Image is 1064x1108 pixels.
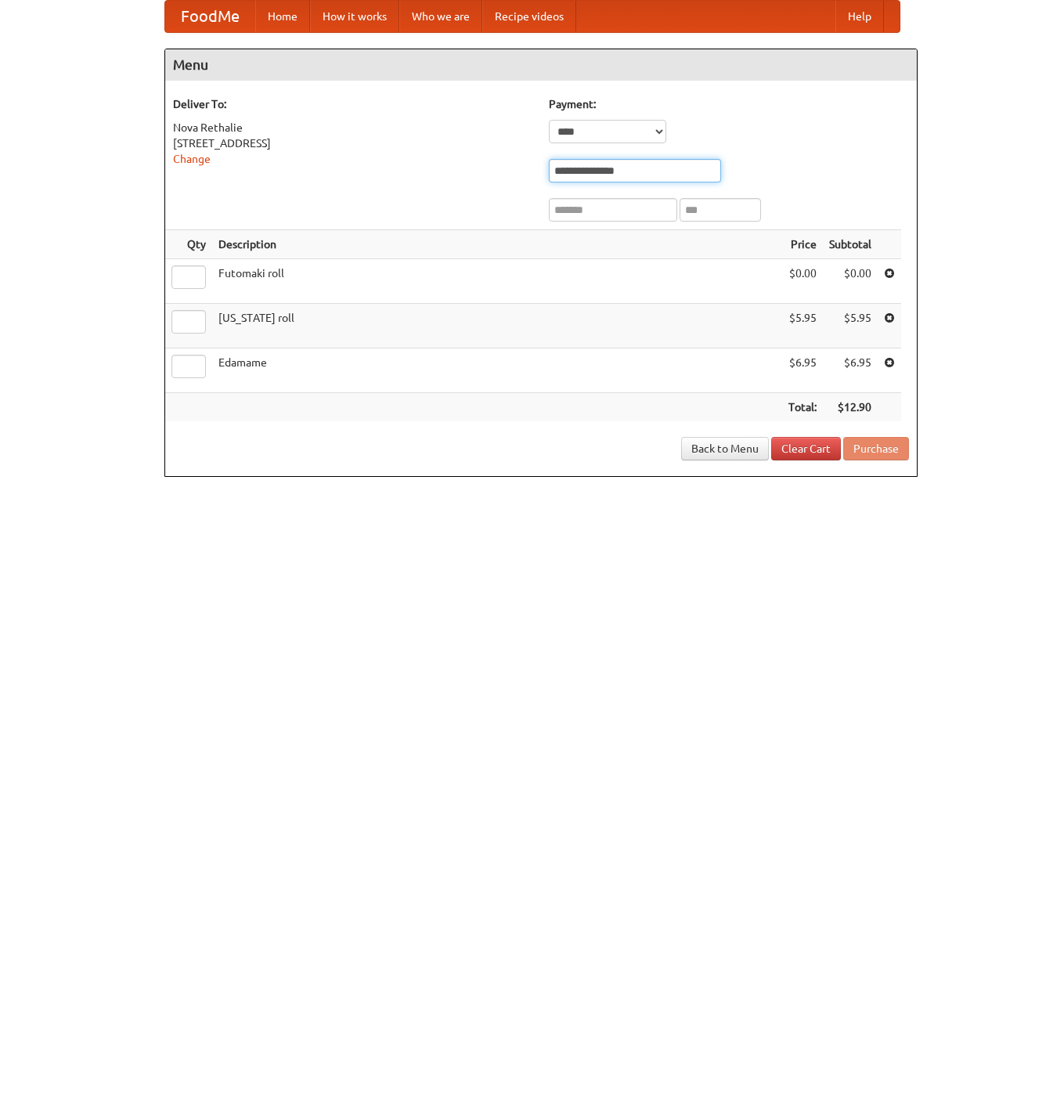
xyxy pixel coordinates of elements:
th: Subtotal [823,230,878,259]
td: [US_STATE] roll [212,304,782,348]
a: Clear Cart [771,437,841,460]
h4: Menu [165,49,917,81]
div: Nova Rethalie [173,120,533,135]
td: $0.00 [782,259,823,304]
th: $12.90 [823,393,878,422]
th: Price [782,230,823,259]
h5: Payment: [549,96,909,112]
a: Back to Menu [681,437,769,460]
a: How it works [310,1,399,32]
th: Qty [165,230,212,259]
td: $5.95 [782,304,823,348]
td: $0.00 [823,259,878,304]
td: $5.95 [823,304,878,348]
td: Futomaki roll [212,259,782,304]
button: Purchase [843,437,909,460]
th: Total: [782,393,823,422]
th: Description [212,230,782,259]
div: [STREET_ADDRESS] [173,135,533,151]
a: Recipe videos [482,1,576,32]
td: Edamame [212,348,782,393]
td: $6.95 [823,348,878,393]
a: Change [173,153,211,165]
h5: Deliver To: [173,96,533,112]
a: Help [835,1,884,32]
a: Home [255,1,310,32]
td: $6.95 [782,348,823,393]
a: Who we are [399,1,482,32]
a: FoodMe [165,1,255,32]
